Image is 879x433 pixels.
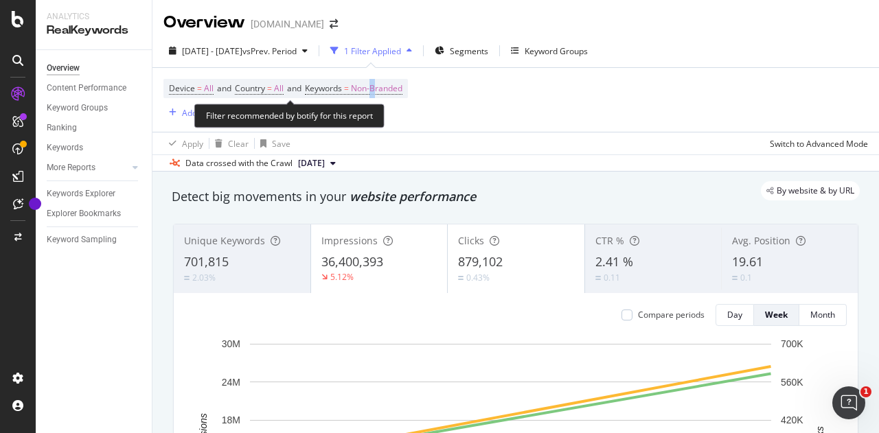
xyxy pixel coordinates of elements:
span: = [197,82,202,94]
div: Keywords [47,141,83,155]
text: 700K [781,338,803,349]
button: [DATE] - [DATE]vsPrev. Period [163,40,313,62]
div: Content Performance [47,81,126,95]
div: Clear [228,138,249,150]
img: Equal [458,276,464,280]
img: Equal [595,276,601,280]
div: Add Filter [182,107,218,119]
a: More Reports [47,161,128,175]
div: Month [810,309,835,320]
div: More Reports [47,161,95,175]
span: 879,102 [458,253,503,270]
div: Keyword Groups [47,101,108,115]
a: Explorer Bookmarks [47,207,142,221]
div: Keyword Sampling [47,233,117,247]
button: Clear [209,132,249,154]
span: CTR % [595,234,624,247]
div: Compare periods [638,309,705,320]
span: and [217,82,231,94]
div: Data crossed with the Crawl [185,157,293,169]
button: [DATE] [293,155,341,172]
a: Keywords [47,141,142,155]
span: 701,815 [184,253,229,270]
div: Explorer Bookmarks [47,207,121,221]
text: 420K [781,414,803,425]
div: Overview [163,11,245,34]
text: 560K [781,377,803,388]
span: Impressions [321,234,378,247]
div: 0.1 [740,272,752,283]
a: Keyword Sampling [47,233,142,247]
span: and [287,82,301,94]
a: Keywords Explorer [47,187,142,201]
div: Keyword Groups [525,45,588,57]
span: Keywords [305,82,342,94]
div: RealKeywords [47,23,141,38]
span: = [267,82,272,94]
div: arrow-right-arrow-left [330,19,338,29]
button: Switch to Advanced Mode [764,132,868,154]
div: Analytics [47,11,141,23]
text: 18M [222,414,240,425]
a: Overview [47,61,142,75]
span: Unique Keywords [184,234,265,247]
div: legacy label [761,181,860,200]
div: [DOMAIN_NAME] [251,17,324,31]
button: 1 Filter Applied [325,40,418,62]
div: Overview [47,61,80,75]
text: 30M [222,338,240,349]
a: Keyword Groups [47,101,142,115]
img: Equal [732,276,738,280]
div: Ranking [47,121,77,135]
span: 19.61 [732,253,763,270]
span: All [204,79,214,98]
div: Apply [182,138,203,150]
span: Avg. Position [732,234,790,247]
a: Ranking [47,121,142,135]
span: [DATE] - [DATE] [182,45,242,57]
button: Week [754,304,799,326]
span: Device [169,82,195,94]
button: Day [716,304,754,326]
img: Equal [184,276,190,280]
span: 1 [860,386,871,397]
span: Non-Branded [351,79,402,98]
div: Tooltip anchor [29,198,41,210]
div: Week [765,309,788,320]
div: Filter recommended by botify for this report [194,104,385,128]
button: Keyword Groups [505,40,593,62]
span: 36,400,393 [321,253,383,270]
div: Switch to Advanced Mode [770,138,868,150]
div: 5.12% [330,271,354,283]
span: = [344,82,349,94]
span: All [274,79,284,98]
button: Add Filter [163,104,218,121]
div: Day [727,309,742,320]
span: vs Prev. Period [242,45,297,57]
span: 2.41 % [595,253,633,270]
button: Month [799,304,847,326]
span: Clicks [458,234,484,247]
div: 1 Filter Applied [344,45,401,57]
iframe: Intercom live chat [832,386,865,419]
span: 2025 Aug. 2nd [298,157,325,169]
span: Segments [450,45,488,57]
text: 24M [222,377,240,388]
span: By website & by URL [777,187,854,195]
div: 0.43% [466,272,490,283]
div: Save [272,138,290,150]
div: 2.03% [192,272,216,283]
div: 0.11 [604,272,620,283]
span: Country [235,82,265,94]
button: Segments [429,40,494,62]
div: Keywords Explorer [47,187,115,201]
button: Apply [163,132,203,154]
a: Content Performance [47,81,142,95]
button: Save [255,132,290,154]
